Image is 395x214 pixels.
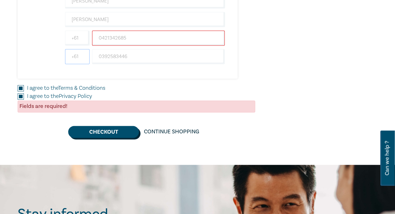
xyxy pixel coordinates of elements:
a: Privacy Policy [59,93,92,100]
input: +61 [65,30,90,45]
div: Fields are required! [18,100,255,112]
input: Mobile* [92,30,225,45]
input: Company [65,12,225,27]
a: Terms & Conditions [58,84,105,92]
label: I agree to the [27,84,105,92]
button: Checkout [68,126,139,138]
a: Continue Shopping [139,126,204,138]
span: Can we help ? [384,134,390,182]
input: +61 [65,49,90,64]
label: I agree to the [27,92,92,100]
input: Phone [92,49,225,64]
